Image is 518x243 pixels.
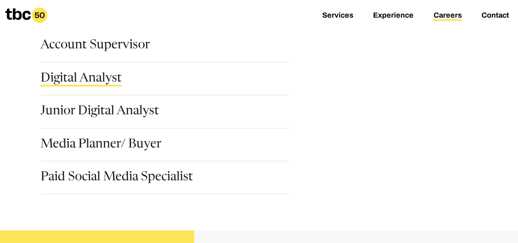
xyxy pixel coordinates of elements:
[41,139,161,152] a: Media Planner/ Buyer
[373,11,414,21] a: Experience
[41,73,122,86] a: Digital Analyst
[41,171,193,185] a: Paid Social Media Specialist
[322,11,353,21] a: Services
[41,39,150,53] a: Account Supervisor
[433,11,461,21] a: Careers
[481,11,509,21] a: Contact
[41,105,159,119] a: Junior Digital Analyst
